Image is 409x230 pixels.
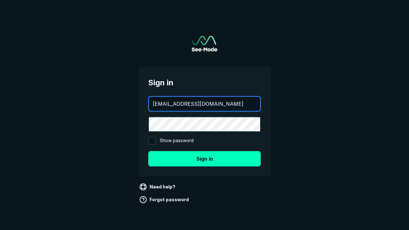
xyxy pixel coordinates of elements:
[138,182,178,192] a: Need help?
[149,97,260,111] input: your@email.com
[148,151,261,166] button: Sign in
[148,77,261,88] span: Sign in
[192,36,217,51] a: Go to sign in
[160,137,194,145] span: Show password
[138,195,191,205] a: Forgot password
[192,36,217,51] img: See-Mode Logo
